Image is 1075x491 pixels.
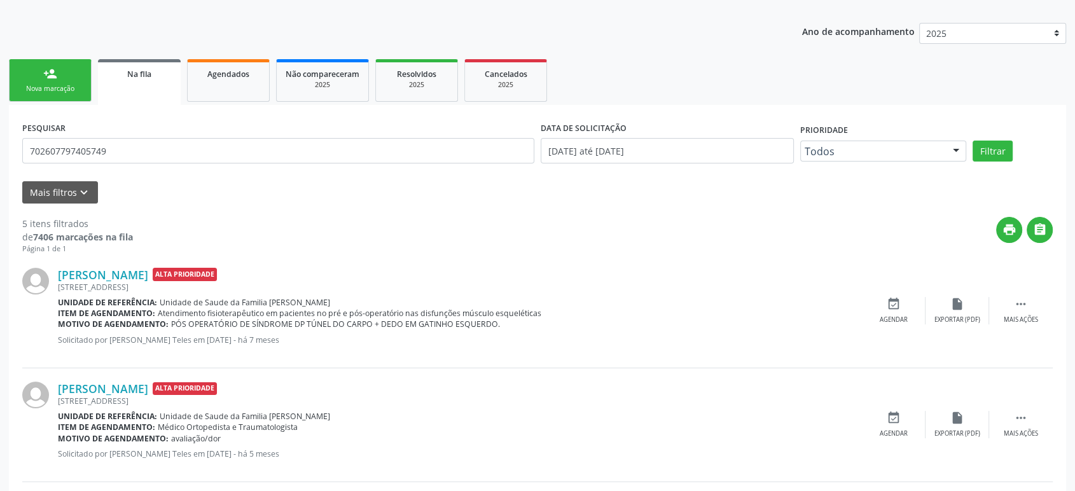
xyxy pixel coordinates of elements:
[43,67,57,81] div: person_add
[58,308,155,319] b: Item de agendamento:
[1002,223,1016,237] i: print
[58,411,157,422] b: Unidade de referência:
[802,23,915,39] p: Ano de acompanhamento
[286,80,359,90] div: 2025
[58,335,862,345] p: Solicitado por [PERSON_NAME] Teles em [DATE] - há 7 meses
[880,429,908,438] div: Agendar
[153,268,217,281] span: Alta Prioridade
[541,118,627,138] label: DATA DE SOLICITAÇÃO
[22,244,133,254] div: Página 1 de 1
[127,69,151,80] span: Na fila
[973,141,1013,162] button: Filtrar
[22,268,49,294] img: img
[171,433,221,444] span: avaliação/dor
[158,308,541,319] span: Atendimento fisioterapêutico em pacientes no pré e pós-operatório nas disfunções músculo esquelét...
[485,69,527,80] span: Cancelados
[805,145,941,158] span: Todos
[58,396,862,406] div: [STREET_ADDRESS]
[58,448,862,459] p: Solicitado por [PERSON_NAME] Teles em [DATE] - há 5 meses
[18,84,82,93] div: Nova marcação
[950,411,964,425] i: insert_drive_file
[58,319,169,329] b: Motivo de agendamento:
[1014,411,1028,425] i: 
[1004,429,1038,438] div: Mais ações
[58,297,157,308] b: Unidade de referência:
[58,433,169,444] b: Motivo de agendamento:
[286,69,359,80] span: Não compareceram
[474,80,537,90] div: 2025
[22,382,49,408] img: img
[58,382,148,396] a: [PERSON_NAME]
[22,217,133,230] div: 5 itens filtrados
[934,429,980,438] div: Exportar (PDF)
[887,411,901,425] i: event_available
[58,282,862,293] div: [STREET_ADDRESS]
[996,217,1022,243] button: print
[1004,315,1038,324] div: Mais ações
[22,118,66,138] label: PESQUISAR
[385,80,448,90] div: 2025
[171,319,500,329] span: PÓS OPERATÓRIO DE SÍNDROME DP TÚNEL DO CARPO + DEDO EM GATINHO ESQUERDO.
[153,382,217,396] span: Alta Prioridade
[160,297,330,308] span: Unidade de Saude da Familia [PERSON_NAME]
[58,268,148,282] a: [PERSON_NAME]
[541,138,794,163] input: Selecione um intervalo
[77,186,91,200] i: keyboard_arrow_down
[1014,297,1028,311] i: 
[207,69,249,80] span: Agendados
[887,297,901,311] i: event_available
[160,411,330,422] span: Unidade de Saude da Familia [PERSON_NAME]
[800,121,848,141] label: Prioridade
[22,230,133,244] div: de
[880,315,908,324] div: Agendar
[58,422,155,432] b: Item de agendamento:
[22,138,534,163] input: Nome, CNS
[1033,223,1047,237] i: 
[397,69,436,80] span: Resolvidos
[950,297,964,311] i: insert_drive_file
[1027,217,1053,243] button: 
[934,315,980,324] div: Exportar (PDF)
[22,181,98,204] button: Mais filtroskeyboard_arrow_down
[33,231,133,243] strong: 7406 marcações na fila
[158,422,298,432] span: Médico Ortopedista e Traumatologista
